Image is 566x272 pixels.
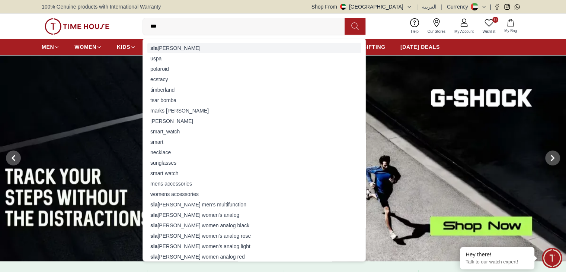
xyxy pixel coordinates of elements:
[147,178,361,189] div: mens accessories
[117,43,130,51] span: KIDS
[147,137,361,147] div: smart
[147,231,361,241] div: [PERSON_NAME] women's analog rose
[400,40,440,54] a: [DATE] DEALS
[147,53,361,64] div: uspa
[147,74,361,85] div: ecstacy
[494,4,500,10] a: Facebook
[147,116,361,126] div: [PERSON_NAME]
[492,17,498,23] span: 0
[147,210,361,220] div: [PERSON_NAME] women's analog
[147,85,361,95] div: timberland
[500,18,521,35] button: My Bag
[150,243,157,249] strong: sla
[147,189,361,199] div: womens accessories
[147,43,361,53] div: [PERSON_NAME]
[408,29,422,34] span: Help
[451,29,477,34] span: My Account
[147,64,361,74] div: polaroid
[147,105,361,116] div: marks [PERSON_NAME]
[514,4,520,10] a: Whatsapp
[501,28,520,34] span: My Bag
[42,43,54,51] span: MEN
[416,3,418,10] span: |
[147,158,361,168] div: sunglasses
[147,220,361,231] div: [PERSON_NAME] women analog black
[45,18,109,35] img: ...
[147,241,361,252] div: [PERSON_NAME] women's analog light
[150,212,157,218] strong: sla
[362,40,386,54] a: GIFTING
[150,45,157,51] strong: sla
[422,3,437,10] button: العربية
[423,17,450,36] a: Our Stores
[147,252,361,262] div: [PERSON_NAME] women analog red
[478,17,500,36] a: 0Wishlist
[147,168,361,178] div: smart watch
[42,40,60,54] a: MEN
[74,43,96,51] span: WOMEN
[147,95,361,105] div: tsar bomba
[147,199,361,210] div: [PERSON_NAME] men's multifunction
[150,202,157,208] strong: sla
[147,126,361,137] div: smart_watch
[425,29,448,34] span: Our Stores
[466,259,529,265] p: Talk to our watch expert!
[42,3,161,10] span: 100% Genuine products with International Warranty
[340,4,346,10] img: United Arab Emirates
[147,147,361,158] div: necklace
[480,29,498,34] span: Wishlist
[490,3,491,10] span: |
[466,251,529,258] div: Hey there!
[362,43,386,51] span: GIFTING
[74,40,102,54] a: WOMEN
[542,248,562,268] div: Chat Widget
[441,3,442,10] span: |
[150,233,157,239] strong: sla
[311,3,412,10] button: Shop From[GEOGRAPHIC_DATA]
[150,254,157,260] strong: sla
[447,3,471,10] div: Currency
[406,17,423,36] a: Help
[150,222,157,228] strong: sla
[117,40,136,54] a: KIDS
[400,43,440,51] span: [DATE] DEALS
[504,4,510,10] a: Instagram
